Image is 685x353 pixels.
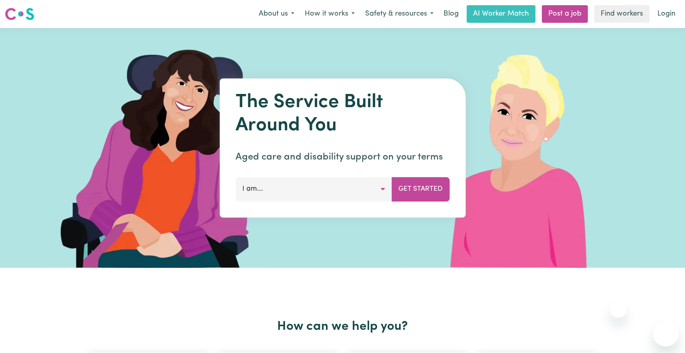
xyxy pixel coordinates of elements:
a: Careseekers logo [5,5,34,23]
button: I am... [236,177,392,201]
h1: The Service Built Around You [236,91,449,137]
button: Get Started [391,177,449,201]
button: About us [254,6,300,22]
h2: How can we help you? [84,319,602,334]
iframe: Close message [610,302,626,318]
button: Safety & resources [360,6,439,22]
img: Careseekers logo [5,7,34,21]
a: Find workers [594,5,649,23]
a: Blog [439,5,463,23]
button: How it works [300,6,360,22]
iframe: Button to launch messaging window [653,321,679,347]
a: Login [653,5,680,23]
a: AI Worker Match [467,5,535,23]
p: Aged care and disability support on your terms [236,150,449,164]
a: Post a job [542,5,588,23]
